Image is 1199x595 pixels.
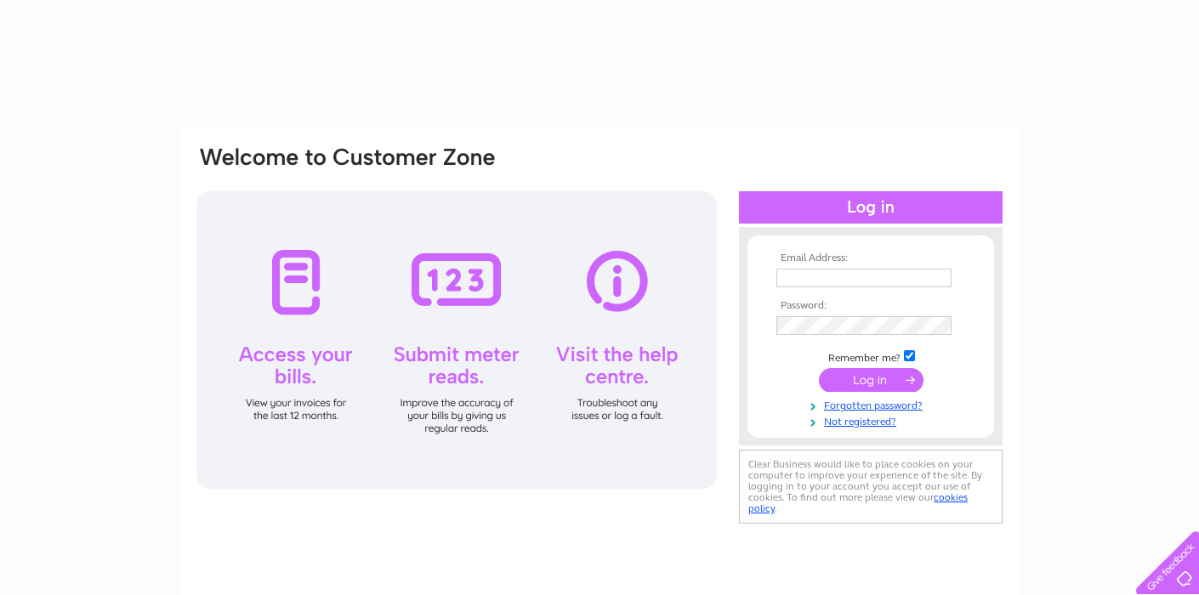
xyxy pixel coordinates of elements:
td: Remember me? [772,348,969,365]
a: Not registered? [776,412,969,428]
th: Password: [772,300,969,312]
div: Clear Business would like to place cookies on your computer to improve your experience of the sit... [739,450,1003,524]
a: Forgotten password? [776,396,969,412]
a: cookies policy [748,491,968,514]
input: Submit [819,368,923,392]
th: Email Address: [772,252,969,264]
